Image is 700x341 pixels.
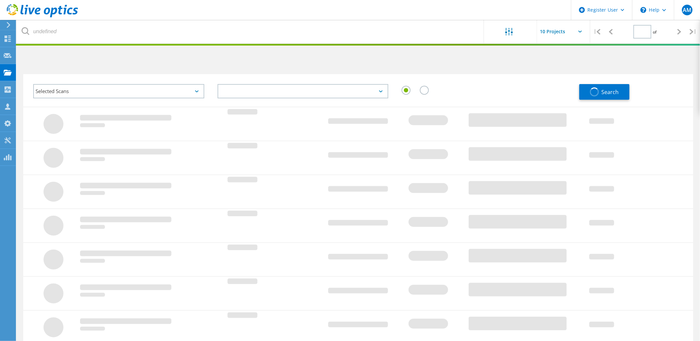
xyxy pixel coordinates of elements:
[590,20,604,44] div: |
[686,20,700,44] div: |
[653,29,657,35] span: of
[602,88,619,96] span: Search
[683,7,691,13] span: AM
[579,84,630,100] button: Search
[33,84,204,98] div: Selected Scans
[641,7,647,13] svg: \n
[17,20,484,43] input: undefined
[7,14,78,19] a: Live Optics Dashboard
